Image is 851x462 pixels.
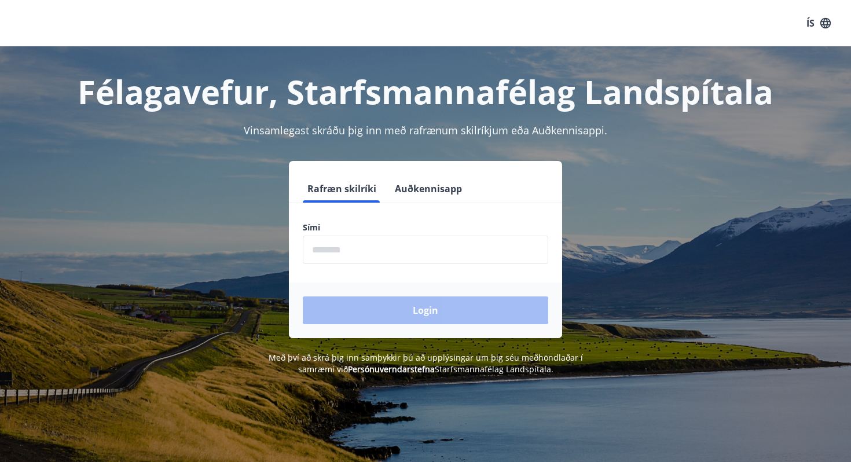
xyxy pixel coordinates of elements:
[23,69,828,113] h1: Félagavefur, Starfsmannafélag Landspítala
[348,364,435,375] a: Persónuverndarstefna
[303,222,548,233] label: Sími
[303,175,381,203] button: Rafræn skilríki
[800,13,837,34] button: ÍS
[244,123,607,137] span: Vinsamlegast skráðu þig inn með rafrænum skilríkjum eða Auðkennisappi.
[269,352,583,375] span: Með því að skrá þig inn samþykkir þú að upplýsingar um þig séu meðhöndlaðar í samræmi við Starfsm...
[390,175,467,203] button: Auðkennisapp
